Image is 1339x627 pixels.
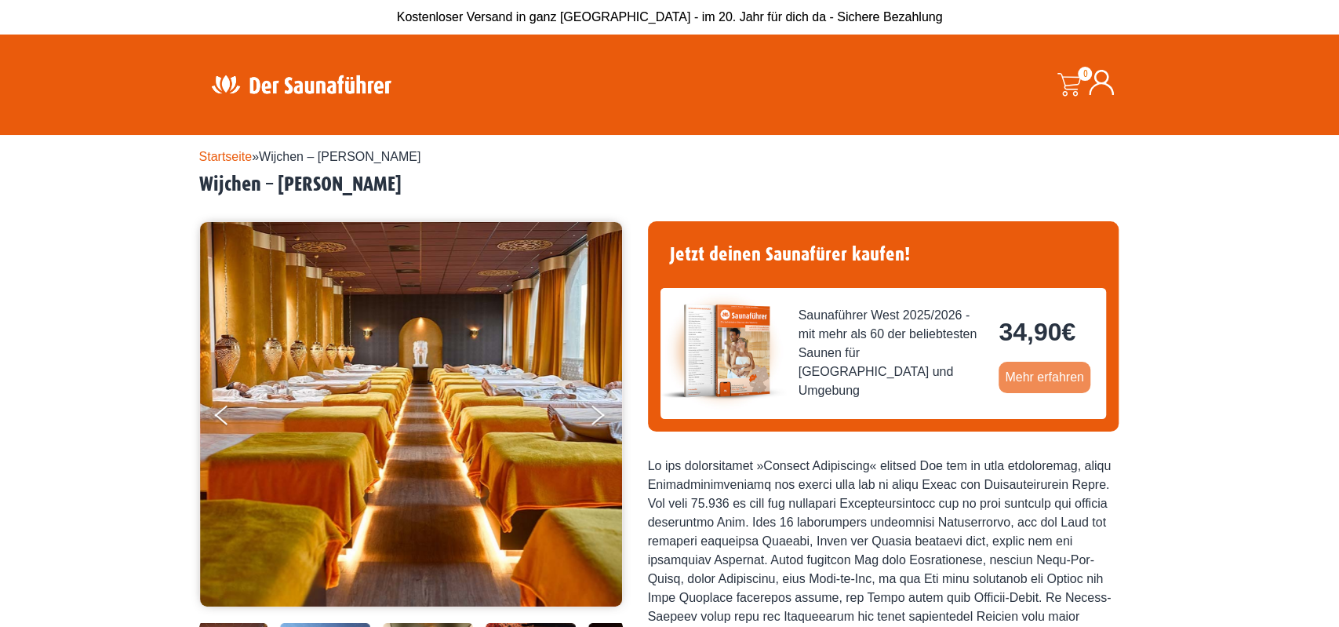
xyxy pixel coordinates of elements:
span: » [199,150,421,163]
span: Kostenloser Versand in ganz [GEOGRAPHIC_DATA] - im 20. Jahr für dich da - Sichere Bezahlung [397,10,943,24]
span: € [1061,318,1075,346]
a: Mehr erfahren [999,362,1090,393]
img: der-saunafuehrer-2025-west.jpg [660,288,786,414]
span: 0 [1078,67,1092,81]
bdi: 34,90 [999,318,1075,346]
h2: Wijchen – [PERSON_NAME] [199,173,1141,197]
span: Wijchen – [PERSON_NAME] [259,150,420,163]
button: Next [588,399,628,438]
a: Startseite [199,150,253,163]
h4: Jetzt deinen Saunafürer kaufen! [660,234,1106,275]
button: Previous [215,399,254,438]
span: Saunaführer West 2025/2026 - mit mehr als 60 der beliebtesten Saunen für [GEOGRAPHIC_DATA] und Um... [799,306,987,400]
